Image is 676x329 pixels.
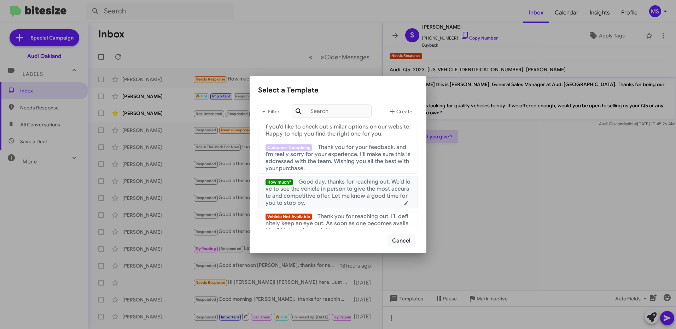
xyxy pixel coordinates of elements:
span: just a quick heads up, the vehicle you were interested in has just been sold. Let me know if you’... [266,109,410,137]
span: How much? [266,179,293,185]
span: Vehicle Not Available [266,214,312,220]
span: Thank you for your feedback, and I’m really sorry for your experience. I’ll make sure this is add... [266,144,410,172]
div: Select a Template [258,85,418,96]
span: Customer Complaing [266,144,312,151]
span: Good day, thanks for reaching out. We’d love to see the vehicle in person to give the most accura... [266,178,410,207]
input: Search [292,104,372,118]
button: Create [382,103,418,120]
span: Thank you for reaching out. I’ll definitely keep an eye out. As soon as one becomes available, I’... [266,213,409,234]
span: Create [388,105,412,118]
button: Filter [258,103,281,120]
button: Cancel [387,234,415,247]
span: Filter [258,105,281,118]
